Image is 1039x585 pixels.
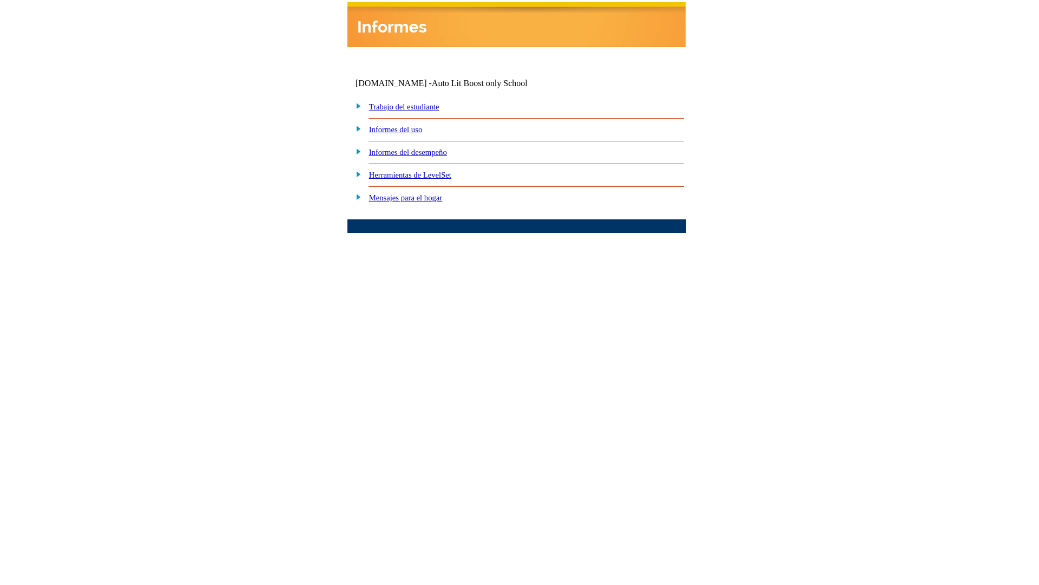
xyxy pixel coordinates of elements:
[356,79,555,88] td: [DOMAIN_NAME] -
[350,101,361,110] img: plus.gif
[350,169,361,179] img: plus.gif
[350,123,361,133] img: plus.gif
[369,102,439,111] a: Trabajo del estudiante
[369,171,451,179] a: Herramientas de LevelSet
[369,148,447,157] a: Informes del desempeño
[350,192,361,201] img: plus.gif
[347,2,686,47] img: header
[350,146,361,156] img: plus.gif
[369,125,423,134] a: Informes del uso
[432,79,528,88] nobr: Auto Lit Boost only School
[369,193,443,202] a: Mensajes para el hogar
